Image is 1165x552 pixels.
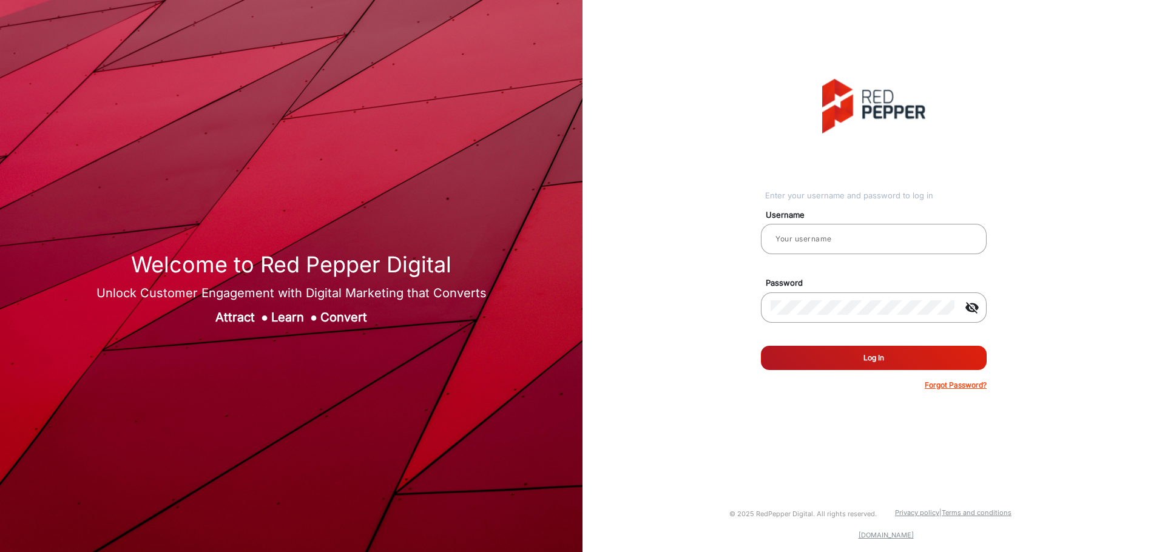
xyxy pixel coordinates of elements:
input: Your username [771,232,977,246]
div: Unlock Customer Engagement with Digital Marketing that Converts [96,284,487,302]
h1: Welcome to Red Pepper Digital [96,252,487,278]
div: Enter your username and password to log in [765,190,987,202]
span: ● [261,310,268,325]
button: Log In [761,346,987,370]
p: Forgot Password? [925,380,987,391]
a: Terms and conditions [942,508,1011,517]
div: Attract Learn Convert [96,308,487,326]
mat-label: Username [757,209,1001,221]
a: Privacy policy [895,508,939,517]
small: © 2025 RedPepper Digital. All rights reserved. [729,510,877,518]
img: vmg-logo [822,79,925,133]
a: [DOMAIN_NAME] [859,531,914,539]
a: | [939,508,942,517]
span: ● [310,310,317,325]
mat-icon: visibility_off [957,300,987,315]
mat-label: Password [757,277,1001,289]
